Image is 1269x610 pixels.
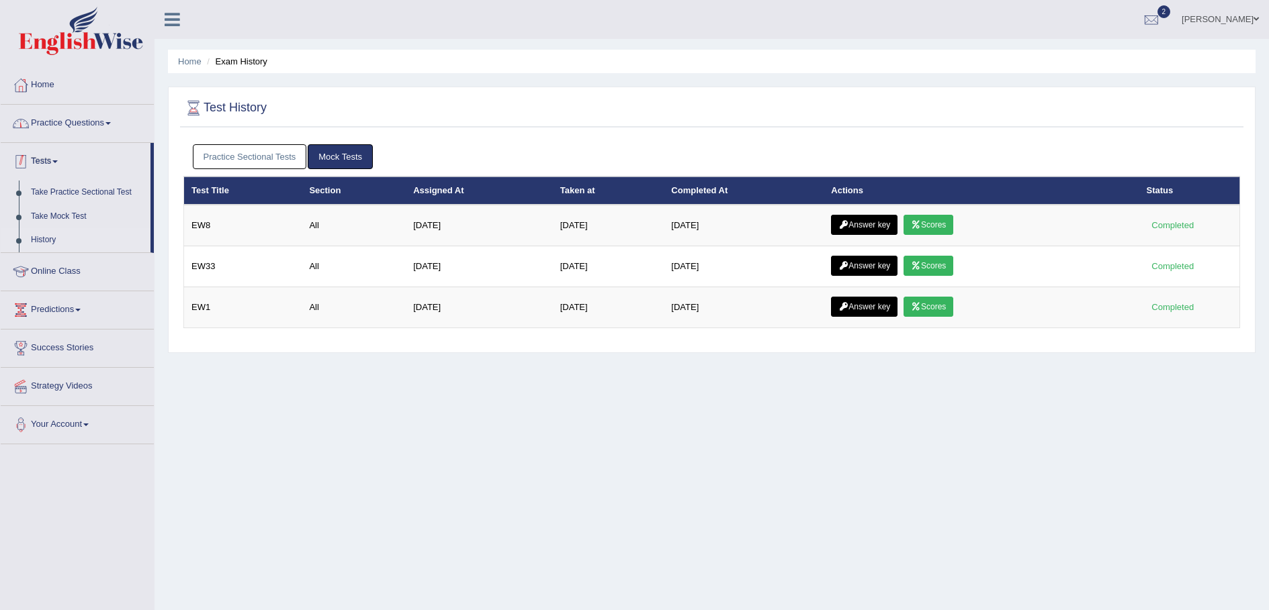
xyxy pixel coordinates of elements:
[831,256,898,276] a: Answer key
[406,287,553,328] td: [DATE]
[1,105,154,138] a: Practice Questions
[664,205,824,246] td: [DATE]
[1,291,154,325] a: Predictions
[1,368,154,401] a: Strategy Videos
[831,215,898,235] a: Answer key
[25,205,150,229] a: Take Mock Test
[1147,259,1199,273] div: Completed
[184,246,302,287] td: EW33
[553,287,664,328] td: [DATE]
[406,205,553,246] td: [DATE]
[904,215,953,235] a: Scores
[1,66,154,100] a: Home
[1,329,154,363] a: Success Stories
[1,253,154,287] a: Online Class
[553,176,664,205] th: Taken at
[1,406,154,440] a: Your Account
[184,176,302,205] th: Test Title
[25,228,150,252] a: History
[183,98,267,118] h2: Test History
[302,287,406,328] td: All
[1147,300,1199,314] div: Completed
[824,176,1139,205] th: Actions
[1,143,150,176] a: Tests
[302,176,406,205] th: Section
[664,176,824,205] th: Completed At
[178,56,202,66] a: Home
[406,176,553,205] th: Assigned At
[406,246,553,287] td: [DATE]
[831,297,898,317] a: Answer key
[184,205,302,246] td: EW8
[664,287,824,328] td: [DATE]
[308,144,373,169] a: Mock Tests
[1157,5,1171,18] span: 2
[25,181,150,205] a: Take Practice Sectional Test
[302,205,406,246] td: All
[553,246,664,287] td: [DATE]
[664,246,824,287] td: [DATE]
[1139,176,1240,205] th: Status
[904,297,953,317] a: Scores
[302,246,406,287] td: All
[184,287,302,328] td: EW1
[1147,218,1199,232] div: Completed
[204,55,267,68] li: Exam History
[904,256,953,276] a: Scores
[553,205,664,246] td: [DATE]
[193,144,307,169] a: Practice Sectional Tests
